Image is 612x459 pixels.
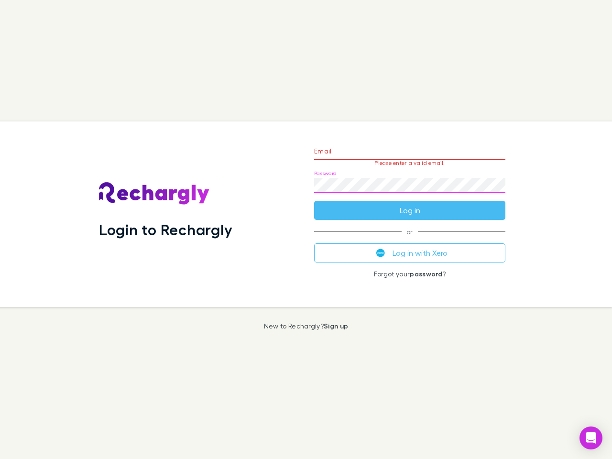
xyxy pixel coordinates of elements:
[314,270,505,278] p: Forgot your ?
[324,322,348,330] a: Sign up
[99,220,232,239] h1: Login to Rechargly
[264,322,349,330] p: New to Rechargly?
[314,160,505,166] p: Please enter a valid email.
[579,426,602,449] div: Open Intercom Messenger
[410,270,442,278] a: password
[376,249,385,257] img: Xero's logo
[99,182,210,205] img: Rechargly's Logo
[314,243,505,262] button: Log in with Xero
[314,170,337,177] label: Password
[314,201,505,220] button: Log in
[314,231,505,232] span: or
